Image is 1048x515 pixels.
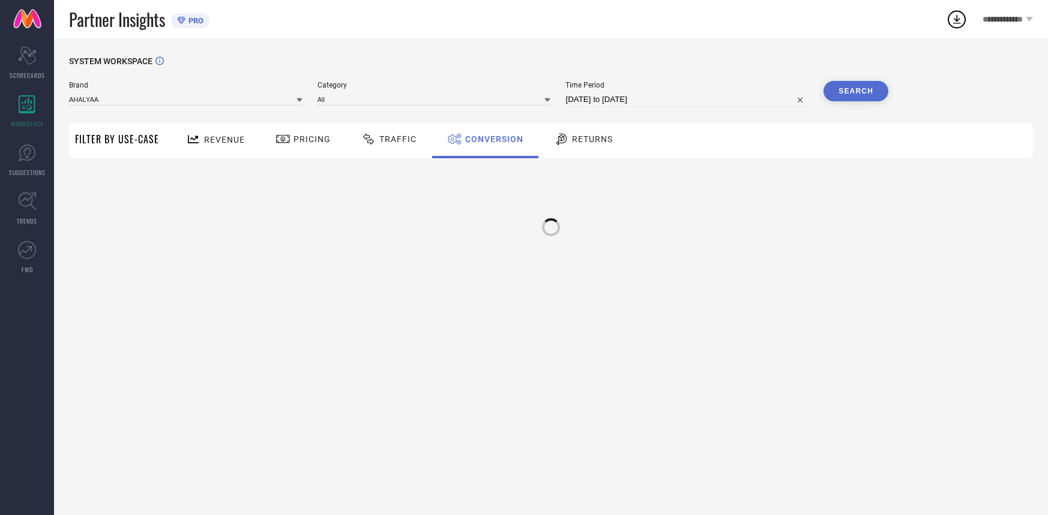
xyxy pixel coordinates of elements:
input: Select time period [565,92,809,107]
span: Returns [572,134,613,144]
span: SUGGESTIONS [9,168,46,177]
span: Partner Insights [69,7,165,32]
span: Pricing [294,134,331,144]
span: SYSTEM WORKSPACE [69,56,152,66]
span: PRO [185,16,203,25]
span: Traffic [379,134,417,144]
span: WORKSPACE [11,119,44,128]
span: Revenue [204,135,245,144]
span: Brand [69,81,303,89]
span: SCORECARDS [10,71,45,80]
span: Conversion [465,134,523,144]
button: Search [824,81,888,101]
div: Open download list [946,8,968,30]
span: Time Period [565,81,809,89]
span: FWD [22,265,33,274]
span: Category [318,81,551,89]
span: TRENDS [17,216,37,225]
span: Filter By Use-Case [75,132,159,146]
